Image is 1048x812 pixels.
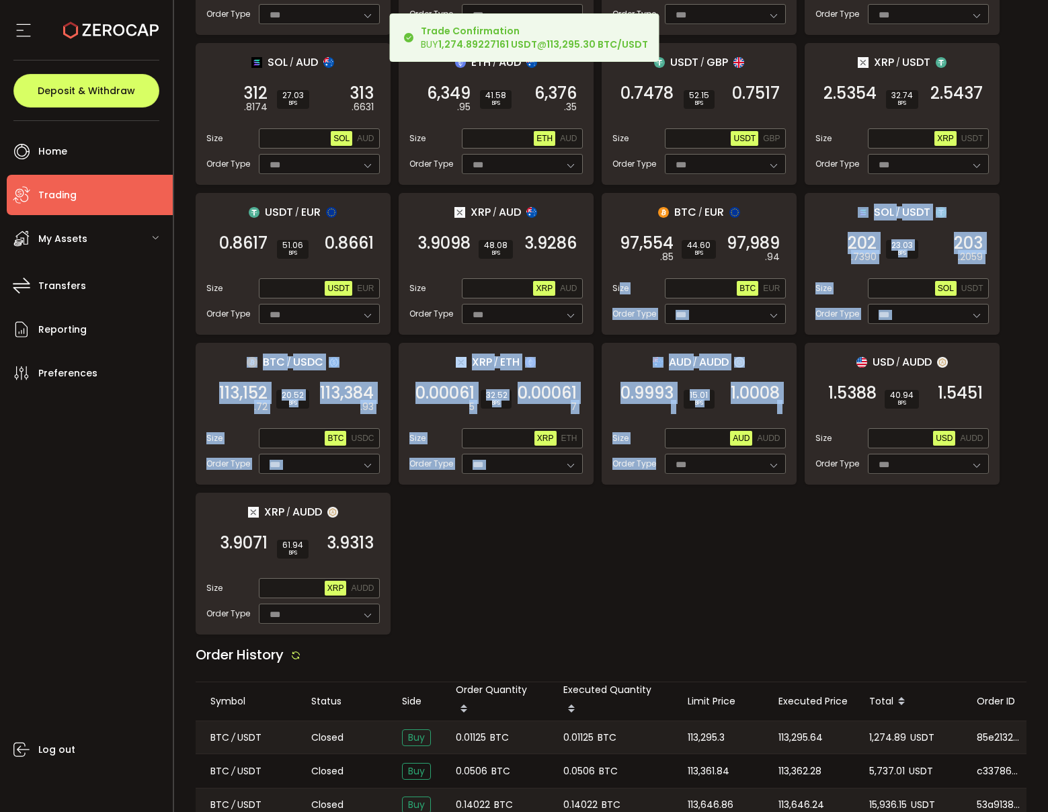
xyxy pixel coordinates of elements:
button: USD [933,431,955,446]
button: USDT [325,281,352,296]
div: Executed Price [768,694,858,709]
span: Order Type [815,158,859,170]
i: BPS [891,249,913,257]
div: Executed Quantity [553,682,677,721]
i: BPS [687,249,711,257]
button: AUD [557,281,579,296]
span: SOL [333,134,350,143]
span: 113,362.28 [778,764,821,779]
span: Order Type [409,458,453,470]
img: usdc_portfolio.svg [329,357,339,368]
span: Size [206,282,223,294]
span: 0.7517 [732,87,780,100]
i: BPS [890,399,914,407]
span: 0.00061 [415,387,475,400]
span: USDT [961,284,983,293]
em: / [896,56,900,69]
span: AUD [733,434,750,443]
i: BPS [282,549,303,557]
img: usdt_portfolio.svg [936,57,946,68]
span: BTC [674,204,696,220]
button: AUD [557,131,579,146]
span: ETH [500,354,520,370]
div: Status [300,694,391,709]
img: usd_portfolio.svg [856,357,867,368]
span: 20.52 [282,391,304,399]
span: 2.5354 [823,87,877,100]
span: 23.03 [891,241,913,249]
span: 41.58 [485,91,506,99]
span: EUR [704,204,724,220]
span: BTC [327,434,344,443]
em: / [896,206,900,218]
button: EUR [354,281,376,296]
button: USDT [731,131,758,146]
span: Order Type [409,308,453,320]
em: / [295,206,299,218]
span: XRP [537,434,554,443]
span: AUDD [902,354,932,370]
span: Transfers [38,276,86,296]
span: Size [815,432,832,444]
span: 1.5451 [938,387,983,400]
em: 7 [571,400,577,414]
b: Trade Confirmation [421,24,520,38]
em: / [698,206,702,218]
span: XRP [937,134,954,143]
span: BTC [490,730,509,745]
span: USD [936,434,953,443]
i: BPS [485,99,506,108]
span: SOL [938,284,954,293]
div: BUY @ [421,24,648,51]
img: btc_portfolio.svg [658,207,669,218]
img: gbp_portfolio.svg [733,57,744,68]
span: 3.9071 [220,536,268,550]
em: .6631 [352,100,374,114]
button: AUDD [348,581,376,596]
span: 0.01125 [456,730,486,745]
em: .35 [564,100,577,114]
span: GBP [707,54,728,71]
span: AUD [296,54,318,71]
button: BTC [737,281,758,296]
span: Order Type [612,158,656,170]
em: .85 [660,250,674,264]
span: AUD [560,284,577,293]
em: / [693,356,697,368]
span: Order Type [206,8,250,20]
span: Buy [402,763,431,780]
em: / [231,764,235,779]
iframe: Chat Widget [888,667,1048,812]
span: 312 [243,87,268,100]
span: Size [206,432,223,444]
span: Size [206,132,223,145]
span: AUD [499,204,521,220]
span: Size [612,282,629,294]
em: / [700,56,704,69]
button: AUD [730,431,752,446]
span: Deposit & Withdraw [38,86,135,95]
em: .7390 [851,250,877,264]
span: BTC [263,354,285,370]
div: Total [858,690,966,713]
img: aud_portfolio.svg [323,57,334,68]
button: XRP [325,581,347,596]
i: BPS [282,249,303,257]
span: SOL [874,204,894,220]
span: 3.9098 [417,237,471,250]
i: BPS [282,399,304,407]
span: USDT [327,284,350,293]
span: 97,554 [620,237,674,250]
span: 0.01125 [563,730,594,745]
span: 203 [954,237,983,250]
button: BTC [325,431,346,446]
em: / [896,356,900,368]
span: XRP [471,204,491,220]
div: Limit Price [677,694,768,709]
span: 113,384 [320,387,374,400]
img: usdt_portfolio.svg [654,57,665,68]
em: / [287,356,291,368]
span: Trading [38,186,77,205]
span: XRP [264,503,284,520]
em: / [493,56,497,69]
